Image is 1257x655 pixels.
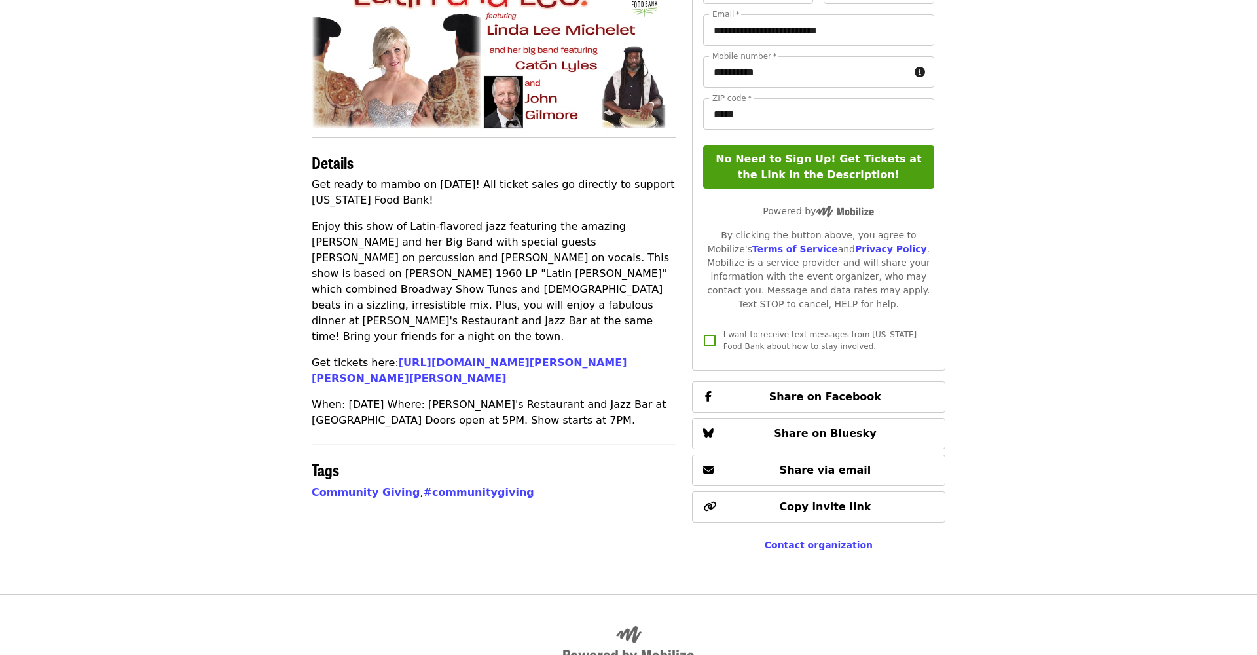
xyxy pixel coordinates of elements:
[703,98,934,130] input: ZIP code
[765,540,873,550] a: Contact organization
[692,491,945,523] button: Copy invite link
[692,381,945,413] button: Share on Facebook
[752,244,838,254] a: Terms of Service
[703,14,934,46] input: Email
[312,355,676,386] p: Get tickets here:
[774,427,877,440] span: Share on Bluesky
[712,94,752,102] label: ZIP code
[312,486,420,498] a: Community Giving
[769,390,881,403] span: Share on Facebook
[312,177,676,208] p: Get ready to mambo on [DATE]! All ticket sales go directly to support [US_STATE] Food Bank!
[423,486,534,498] a: #communitygiving
[712,10,740,18] label: Email
[312,219,676,345] p: Enjoy this show of Latin-flavored jazz featuring the amazing [PERSON_NAME] and her Big Band with ...
[723,330,917,351] span: I want to receive text messages from [US_STATE] Food Bank about how to stay involved.
[816,206,874,217] img: Powered by Mobilize
[692,418,945,449] button: Share on Bluesky
[763,206,874,216] span: Powered by
[779,500,871,513] span: Copy invite link
[915,66,925,79] i: circle-info icon
[712,52,776,60] label: Mobile number
[703,145,934,189] button: No Need to Sign Up! Get Tickets at the Link in the Description!
[312,151,354,174] span: Details
[780,464,871,476] span: Share via email
[703,229,934,311] div: By clicking the button above, you agree to Mobilize's and . Mobilize is a service provider and wi...
[312,458,339,481] span: Tags
[312,486,423,498] span: ,
[703,56,909,88] input: Mobile number
[312,356,627,384] a: [URL][DOMAIN_NAME][PERSON_NAME][PERSON_NAME][PERSON_NAME]
[312,397,676,428] p: When: [DATE] Where: [PERSON_NAME]'s Restaurant and Jazz Bar at [GEOGRAPHIC_DATA] Doors open at 5P...
[692,455,945,486] button: Share via email
[855,244,927,254] a: Privacy Policy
